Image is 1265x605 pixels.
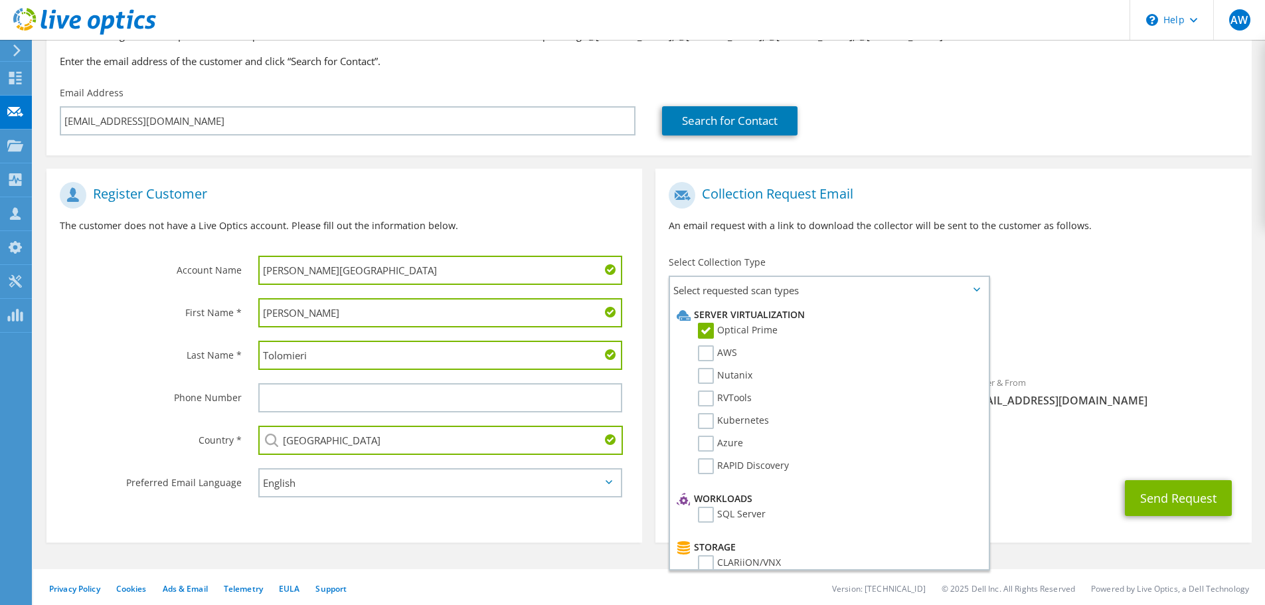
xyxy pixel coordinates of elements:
[60,383,242,404] label: Phone Number
[60,256,242,277] label: Account Name
[60,426,242,447] label: Country *
[673,307,981,323] li: Server Virtualization
[655,309,1251,362] div: Requested Collections
[967,393,1238,408] span: [EMAIL_ADDRESS][DOMAIN_NAME]
[49,583,100,594] a: Privacy Policy
[832,583,926,594] li: Version: [TECHNICAL_ID]
[942,583,1075,594] li: © 2025 Dell Inc. All Rights Reserved
[670,277,988,303] span: Select requested scan types
[315,583,347,594] a: Support
[60,86,124,100] label: Email Address
[698,390,752,406] label: RVTools
[163,583,208,594] a: Ads & Email
[224,583,263,594] a: Telemetry
[655,421,1251,467] div: CC & Reply To
[698,368,752,384] label: Nutanix
[698,507,766,523] label: SQL Server
[662,106,798,135] a: Search for Contact
[279,583,299,594] a: EULA
[669,182,1231,209] h1: Collection Request Email
[60,54,1238,68] h3: Enter the email address of the customer and click “Search for Contact”.
[1091,583,1249,594] li: Powered by Live Optics, a Dell Technology
[698,555,781,571] label: CLARiiON/VNX
[673,539,981,555] li: Storage
[1229,9,1250,31] span: AW
[698,323,778,339] label: Optical Prime
[669,218,1238,233] p: An email request with a link to download the collector will be sent to the customer as follows.
[669,256,766,269] label: Select Collection Type
[655,369,954,414] div: To
[60,341,242,362] label: Last Name *
[116,583,147,594] a: Cookies
[673,491,981,507] li: Workloads
[698,458,789,474] label: RAPID Discovery
[698,436,743,452] label: Azure
[698,413,769,429] label: Kubernetes
[60,468,242,489] label: Preferred Email Language
[1146,14,1158,26] svg: \n
[1125,480,1232,516] button: Send Request
[60,298,242,319] label: First Name *
[698,345,737,361] label: AWS
[954,369,1252,414] div: Sender & From
[60,182,622,209] h1: Register Customer
[60,218,629,233] p: The customer does not have a Live Optics account. Please fill out the information below.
